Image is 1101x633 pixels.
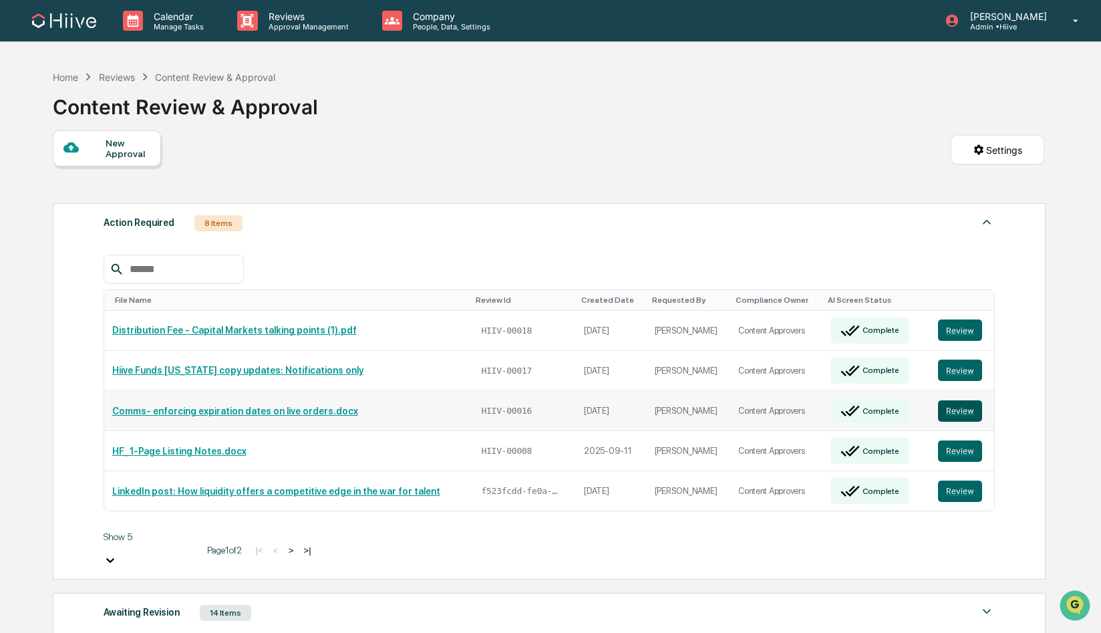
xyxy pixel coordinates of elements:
[1058,589,1094,625] iframe: Open customer support
[112,486,440,497] a: LinkedIn post: How liquidity offers a competitive edge in the war for talent
[104,531,197,542] div: Show 5
[938,320,982,341] button: Review
[133,227,162,237] span: Pylon
[155,72,275,83] div: Content Review & Approval
[207,545,242,555] span: Page 1 of 2
[979,214,995,230] img: caret
[481,326,532,336] span: HIIV-00018
[143,22,210,31] p: Manage Tasks
[13,28,243,49] p: How can we help?
[112,406,358,416] a: Comms- enforcing expiration dates on live orders.docx
[860,326,899,335] div: Complete
[112,325,357,336] a: Distribution Fee - Capital Markets talking points (1).pdf
[106,138,150,159] div: New Approval
[402,22,497,31] p: People, Data, Settings
[938,360,986,381] a: Review
[112,365,363,376] a: Hiive Funds [US_STATE] copy updates: Notifications only
[959,11,1054,22] p: [PERSON_NAME]
[938,400,982,422] button: Review
[200,605,251,621] div: 14 Items
[730,471,822,511] td: Content Approvers
[110,168,166,182] span: Attestations
[736,295,816,305] div: Toggle SortBy
[481,446,532,457] span: HIIV-00008
[8,188,90,213] a: 🔎Data Lookup
[258,11,355,22] p: Reviews
[32,13,96,28] img: logo
[112,446,247,457] a: HF_ 1-Page Listing Notes.docx
[227,106,243,122] button: Start new chat
[92,163,171,187] a: 🗄️Attestations
[481,406,532,416] span: HIIV-00016
[938,320,986,341] a: Review
[481,366,532,376] span: HIIV-00017
[53,72,78,83] div: Home
[8,163,92,187] a: 🖐️Preclearance
[647,311,730,351] td: [PERSON_NAME]
[938,440,982,462] button: Review
[53,84,318,119] div: Content Review & Approval
[860,366,899,375] div: Complete
[730,391,822,431] td: Content Approvers
[402,11,497,22] p: Company
[828,295,925,305] div: Toggle SortBy
[652,295,725,305] div: Toggle SortBy
[269,545,283,556] button: <
[97,170,108,180] div: 🗄️
[94,226,162,237] a: Powered byPylon
[104,604,180,621] div: Awaiting Revision
[860,406,899,416] div: Complete
[959,22,1054,31] p: Admin • Hiive
[730,311,822,351] td: Content Approvers
[647,471,730,511] td: [PERSON_NAME]
[481,486,561,497] span: f523fcdd-fe0a-4d70-aff0-2c119d2ece14
[476,295,571,305] div: Toggle SortBy
[576,311,647,351] td: [DATE]
[938,440,986,462] a: Review
[13,170,24,180] div: 🖐️
[99,72,135,83] div: Reviews
[13,102,37,126] img: 1746055101610-c473b297-6a78-478c-a979-82029cc54cd1
[115,295,466,305] div: Toggle SortBy
[938,400,986,422] a: Review
[951,135,1044,164] button: Settings
[194,215,243,231] div: 8 Items
[299,545,315,556] button: >|
[576,471,647,511] td: [DATE]
[938,481,982,502] button: Review
[860,487,899,496] div: Complete
[258,22,355,31] p: Approval Management
[941,295,989,305] div: Toggle SortBy
[252,545,267,556] button: |<
[13,195,24,206] div: 🔎
[576,351,647,391] td: [DATE]
[143,11,210,22] p: Calendar
[285,545,298,556] button: >
[45,102,219,116] div: Start new chat
[27,168,86,182] span: Preclearance
[730,351,822,391] td: Content Approvers
[45,116,169,126] div: We're available if you need us!
[581,295,641,305] div: Toggle SortBy
[860,447,899,456] div: Complete
[979,604,995,620] img: caret
[576,391,647,431] td: [DATE]
[938,481,986,502] a: Review
[27,194,84,207] span: Data Lookup
[647,391,730,431] td: [PERSON_NAME]
[647,431,730,471] td: [PERSON_NAME]
[730,431,822,471] td: Content Approvers
[647,351,730,391] td: [PERSON_NAME]
[576,431,647,471] td: 2025-09-11
[938,360,982,381] button: Review
[104,214,174,231] div: Action Required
